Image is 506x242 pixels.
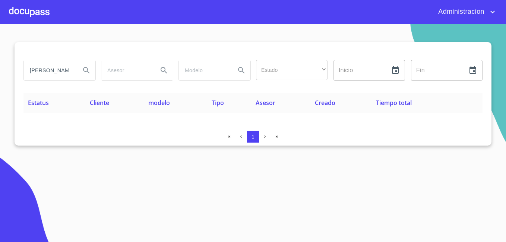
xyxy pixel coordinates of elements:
[101,60,152,80] input: search
[256,99,275,107] span: Asesor
[233,61,250,79] button: Search
[78,61,95,79] button: Search
[28,99,49,107] span: Estatus
[433,6,497,18] button: account of current user
[433,6,488,18] span: Administracion
[90,99,109,107] span: Cliente
[247,131,259,143] button: 1
[179,60,230,80] input: search
[212,99,224,107] span: Tipo
[148,99,170,107] span: modelo
[24,60,75,80] input: search
[252,134,254,140] span: 1
[315,99,335,107] span: Creado
[256,60,328,80] div: ​
[376,99,412,107] span: Tiempo total
[155,61,173,79] button: Search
